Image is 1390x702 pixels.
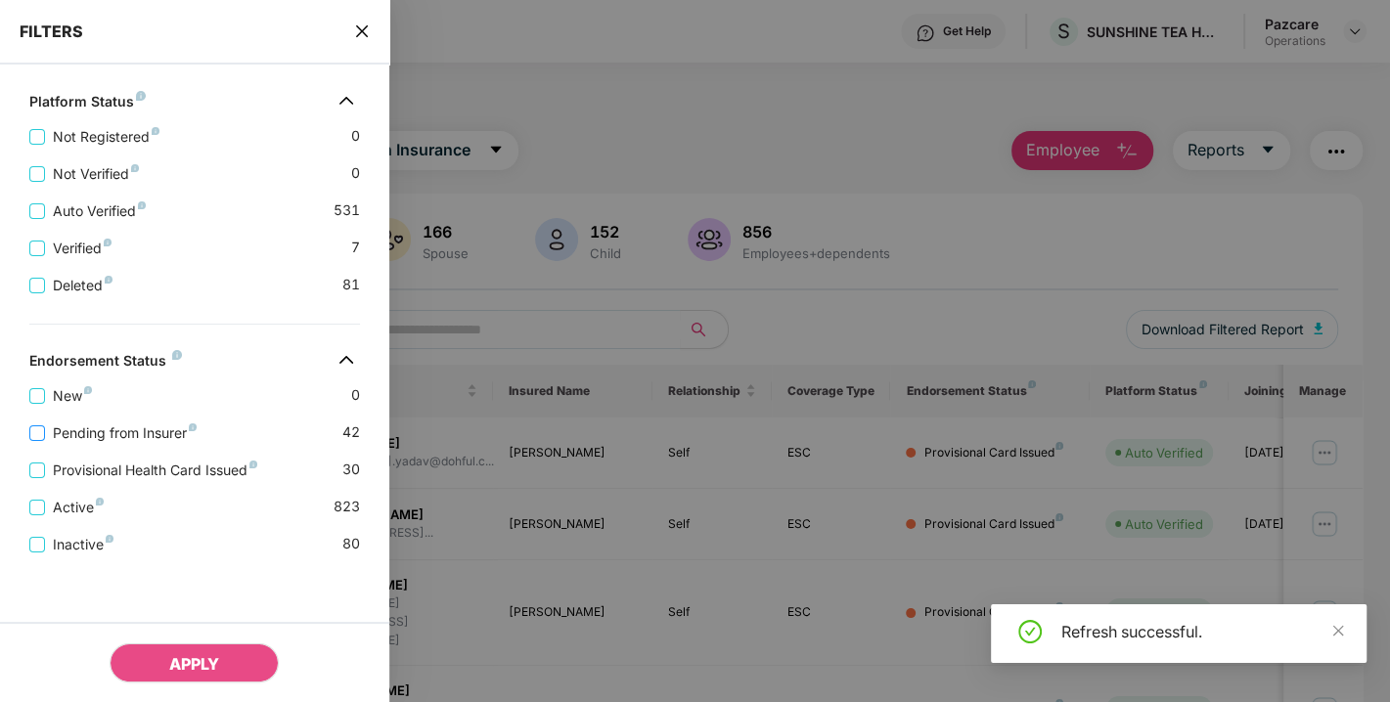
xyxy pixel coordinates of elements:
[342,459,360,481] span: 30
[334,496,360,518] span: 823
[351,162,360,185] span: 0
[45,534,121,555] span: Inactive
[189,423,197,431] img: svg+xml;base64,PHN2ZyB4bWxucz0iaHR0cDovL3d3dy53My5vcmcvMjAwMC9zdmciIHdpZHRoPSI4IiBoZWlnaHQ9IjgiIH...
[1331,624,1345,637] span: close
[84,386,92,394] img: svg+xml;base64,PHN2ZyB4bWxucz0iaHR0cDovL3d3dy53My5vcmcvMjAwMC9zdmciIHdpZHRoPSI4IiBoZWlnaHQ9IjgiIH...
[136,91,146,101] img: svg+xml;base64,PHN2ZyB4bWxucz0iaHR0cDovL3d3dy53My5vcmcvMjAwMC9zdmciIHdpZHRoPSI4IiBoZWlnaHQ9IjgiIH...
[110,643,279,682] button: APPLY
[1018,620,1042,643] span: check-circle
[351,237,360,259] span: 7
[45,460,265,481] span: Provisional Health Card Issued
[351,384,360,407] span: 0
[342,421,360,444] span: 42
[45,275,120,296] span: Deleted
[249,461,257,468] img: svg+xml;base64,PHN2ZyB4bWxucz0iaHR0cDovL3d3dy53My5vcmcvMjAwMC9zdmciIHdpZHRoPSI4IiBoZWlnaHQ9IjgiIH...
[45,200,154,222] span: Auto Verified
[45,126,167,148] span: Not Registered
[45,163,147,185] span: Not Verified
[351,125,360,148] span: 0
[131,164,139,172] img: svg+xml;base64,PHN2ZyB4bWxucz0iaHR0cDovL3d3dy53My5vcmcvMjAwMC9zdmciIHdpZHRoPSI4IiBoZWlnaHQ9IjgiIH...
[104,239,112,246] img: svg+xml;base64,PHN2ZyB4bWxucz0iaHR0cDovL3d3dy53My5vcmcvMjAwMC9zdmciIHdpZHRoPSI4IiBoZWlnaHQ9IjgiIH...
[334,199,360,222] span: 531
[169,654,219,674] span: APPLY
[1061,620,1343,643] div: Refresh successful.
[29,93,146,116] div: Platform Status
[45,238,119,259] span: Verified
[29,352,182,375] div: Endorsement Status
[45,497,112,518] span: Active
[45,385,100,407] span: New
[105,276,112,284] img: svg+xml;base64,PHN2ZyB4bWxucz0iaHR0cDovL3d3dy53My5vcmcvMjAwMC9zdmciIHdpZHRoPSI4IiBoZWlnaHQ9IjgiIH...
[152,127,159,135] img: svg+xml;base64,PHN2ZyB4bWxucz0iaHR0cDovL3d3dy53My5vcmcvMjAwMC9zdmciIHdpZHRoPSI4IiBoZWlnaHQ9IjgiIH...
[354,22,370,41] span: close
[331,344,362,375] img: svg+xml;base64,PHN2ZyB4bWxucz0iaHR0cDovL3d3dy53My5vcmcvMjAwMC9zdmciIHdpZHRoPSIzMiIgaGVpZ2h0PSIzMi...
[106,535,113,543] img: svg+xml;base64,PHN2ZyB4bWxucz0iaHR0cDovL3d3dy53My5vcmcvMjAwMC9zdmciIHdpZHRoPSI4IiBoZWlnaHQ9IjgiIH...
[342,274,360,296] span: 81
[20,22,83,41] span: FILTERS
[172,350,182,360] img: svg+xml;base64,PHN2ZyB4bWxucz0iaHR0cDovL3d3dy53My5vcmcvMjAwMC9zdmciIHdpZHRoPSI4IiBoZWlnaHQ9IjgiIH...
[96,498,104,505] img: svg+xml;base64,PHN2ZyB4bWxucz0iaHR0cDovL3d3dy53My5vcmcvMjAwMC9zdmciIHdpZHRoPSI4IiBoZWlnaHQ9IjgiIH...
[138,201,146,209] img: svg+xml;base64,PHN2ZyB4bWxucz0iaHR0cDovL3d3dy53My5vcmcvMjAwMC9zdmciIHdpZHRoPSI4IiBoZWlnaHQ9IjgiIH...
[45,422,204,444] span: Pending from Insurer
[342,533,360,555] span: 80
[331,85,362,116] img: svg+xml;base64,PHN2ZyB4bWxucz0iaHR0cDovL3d3dy53My5vcmcvMjAwMC9zdmciIHdpZHRoPSIzMiIgaGVpZ2h0PSIzMi...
